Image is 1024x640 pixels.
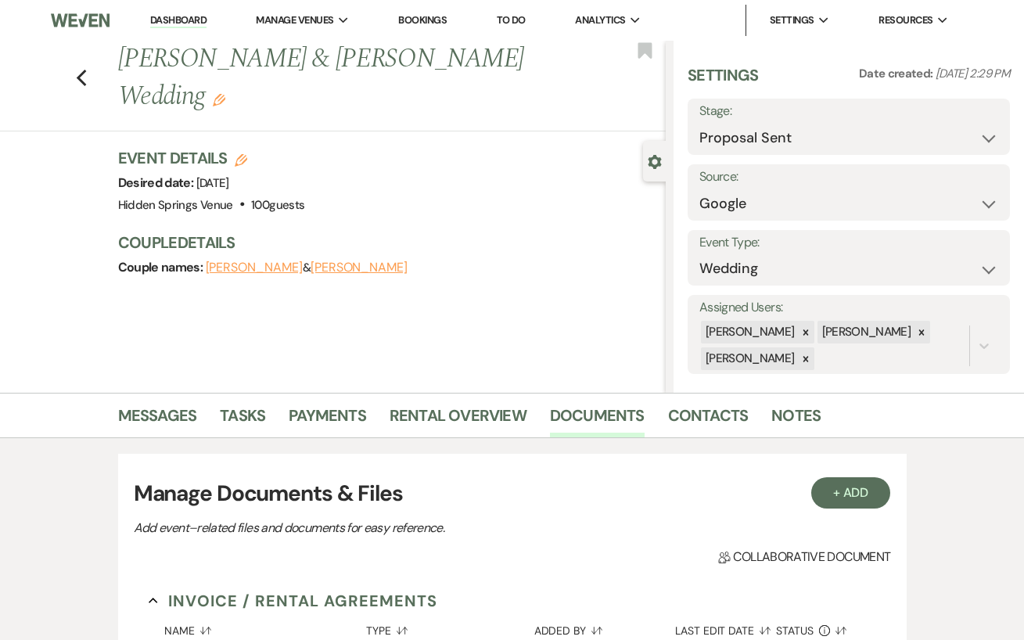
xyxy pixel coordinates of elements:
[771,403,821,437] a: Notes
[770,13,814,28] span: Settings
[701,347,797,370] div: [PERSON_NAME]
[206,260,408,275] span: &
[118,147,305,169] h3: Event Details
[251,197,304,213] span: 100 guests
[213,92,225,106] button: Edit
[118,174,196,191] span: Desired date:
[149,589,437,613] button: Invoice / Rental Agreements
[575,13,625,28] span: Analytics
[118,232,650,253] h3: Couple Details
[648,153,662,168] button: Close lead details
[118,403,197,437] a: Messages
[311,261,408,274] button: [PERSON_NAME]
[196,175,229,191] span: [DATE]
[390,403,526,437] a: Rental Overview
[718,548,890,566] span: Collaborative document
[289,403,366,437] a: Payments
[51,4,110,37] img: Weven Logo
[220,403,265,437] a: Tasks
[150,13,207,28] a: Dashboard
[118,41,550,115] h1: [PERSON_NAME] & [PERSON_NAME] Wedding
[699,297,998,319] label: Assigned Users:
[550,403,645,437] a: Documents
[811,477,891,509] button: + Add
[206,261,303,274] button: [PERSON_NAME]
[497,13,526,27] a: To Do
[878,13,932,28] span: Resources
[699,166,998,189] label: Source:
[118,197,233,213] span: Hidden Springs Venue
[118,259,206,275] span: Couple names:
[699,100,998,123] label: Stage:
[134,477,891,510] h3: Manage Documents & Files
[688,64,759,99] h3: Settings
[776,625,814,636] span: Status
[701,321,797,343] div: [PERSON_NAME]
[936,66,1010,81] span: [DATE] 2:29 PM
[699,232,998,254] label: Event Type:
[134,518,681,538] p: Add event–related files and documents for easy reference.
[256,13,333,28] span: Manage Venues
[398,13,447,27] a: Bookings
[817,321,914,343] div: [PERSON_NAME]
[859,66,936,81] span: Date created:
[668,403,749,437] a: Contacts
